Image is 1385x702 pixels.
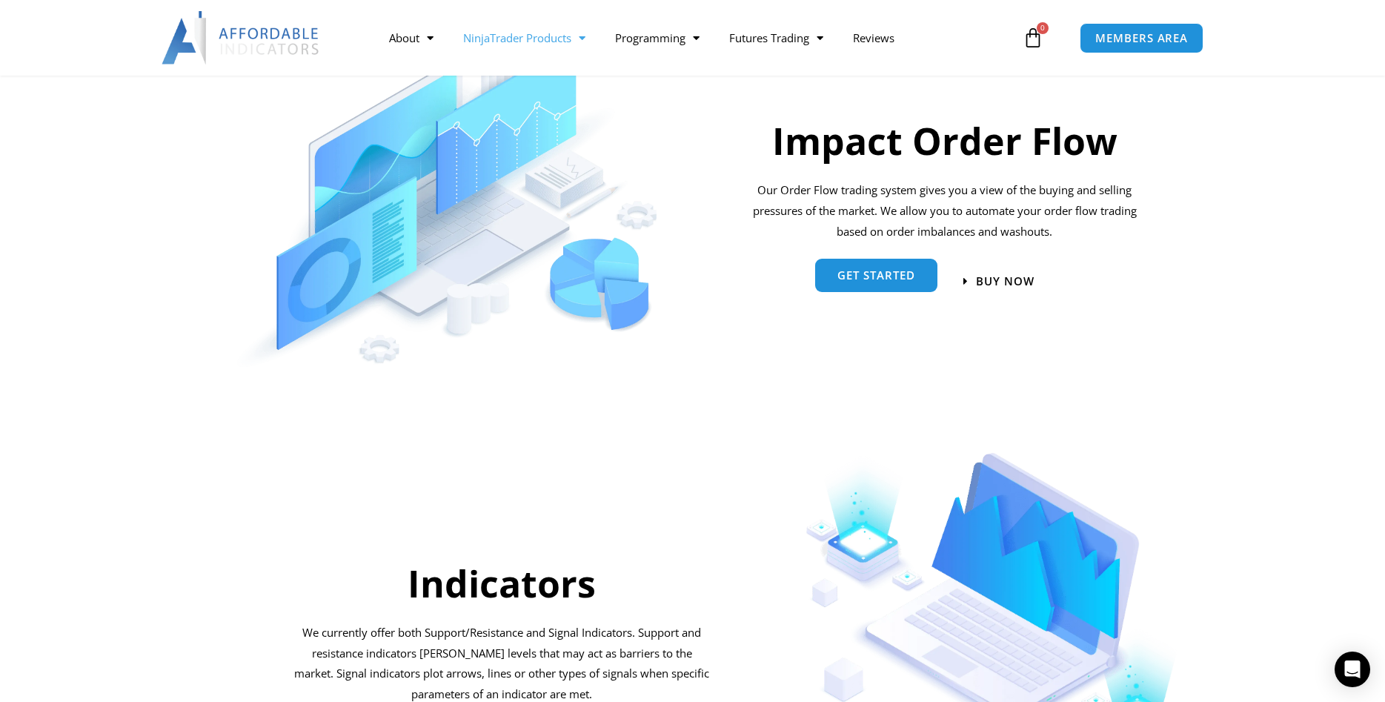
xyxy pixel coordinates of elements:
[1037,22,1049,34] span: 0
[837,270,915,281] span: Get started
[745,117,1144,165] h2: Impact Order Flow
[815,259,937,292] a: Get started
[374,21,448,55] a: About
[600,21,714,55] a: Programming
[745,180,1144,242] div: Our Order Flow trading system gives you a view of the buying and selling pressures of the market....
[963,276,1034,287] a: BUY NOW
[1335,652,1370,687] div: Open Intercom Messenger
[162,11,321,64] img: LogoAI | Affordable Indicators – NinjaTrader
[448,21,600,55] a: NinjaTrader Products
[1000,16,1066,59] a: 0
[1095,33,1188,44] span: MEMBERS AREA
[976,276,1034,287] span: BUY NOW
[838,21,909,55] a: Reviews
[1080,23,1203,53] a: MEMBERS AREA
[714,21,838,55] a: Futures Trading
[293,560,712,608] h2: Indicators
[237,41,657,367] img: OrderFlow | Affordable Indicators – NinjaTrader
[374,21,1019,55] nav: Menu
